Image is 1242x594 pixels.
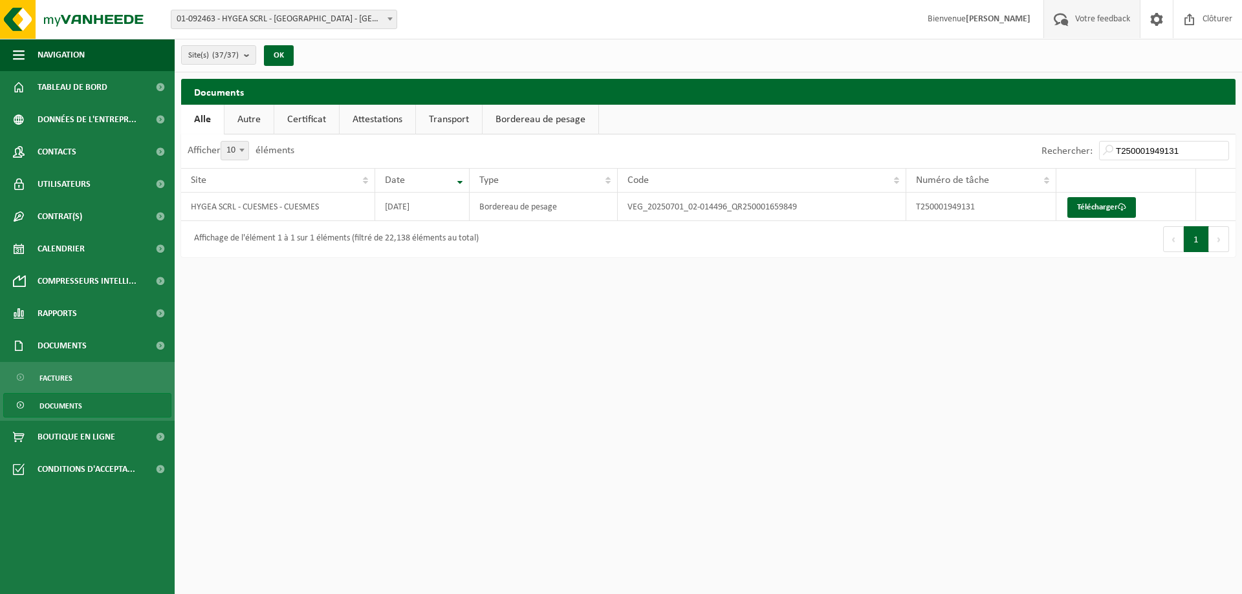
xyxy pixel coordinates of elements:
[212,51,239,59] count: (37/37)
[274,105,339,134] a: Certificat
[38,136,76,168] span: Contacts
[191,175,206,186] span: Site
[38,233,85,265] span: Calendrier
[221,142,248,160] span: 10
[188,228,479,251] div: Affichage de l'élément 1 à 1 sur 1 éléments (filtré de 22,138 éléments au total)
[38,453,135,485] span: Conditions d'accepta...
[38,297,77,330] span: Rapports
[38,103,136,136] span: Données de l'entrepr...
[627,175,649,186] span: Code
[479,175,499,186] span: Type
[188,46,239,65] span: Site(s)
[916,175,989,186] span: Numéro de tâche
[38,71,107,103] span: Tableau de bord
[1184,226,1209,252] button: 1
[264,45,294,66] button: OK
[966,14,1030,24] strong: [PERSON_NAME]
[171,10,397,29] span: 01-092463 - HYGEA SCRL - HAVRE - HAVRÉ
[181,193,375,221] td: HYGEA SCRL - CUESMES - CUESMES
[1209,226,1229,252] button: Next
[385,175,405,186] span: Date
[39,366,72,390] span: Factures
[38,330,87,362] span: Documents
[38,39,85,71] span: Navigation
[181,105,224,134] a: Alle
[340,105,415,134] a: Attestations
[1067,197,1136,218] a: Télécharger
[470,193,618,221] td: Bordereau de pesage
[618,193,906,221] td: VEG_20250701_02-014496_QR250001659849
[3,393,171,418] a: Documents
[416,105,482,134] a: Transport
[375,193,470,221] td: [DATE]
[1163,226,1184,252] button: Previous
[38,265,136,297] span: Compresseurs intelli...
[181,45,256,65] button: Site(s)(37/37)
[221,141,249,160] span: 10
[1041,146,1093,156] label: Rechercher:
[39,394,82,418] span: Documents
[3,365,171,390] a: Factures
[181,79,1236,104] h2: Documents
[224,105,274,134] a: Autre
[483,105,598,134] a: Bordereau de pesage
[171,10,397,28] span: 01-092463 - HYGEA SCRL - HAVRE - HAVRÉ
[38,200,82,233] span: Contrat(s)
[38,421,115,453] span: Boutique en ligne
[188,145,294,156] label: Afficher éléments
[38,168,91,200] span: Utilisateurs
[906,193,1056,221] td: T250001949131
